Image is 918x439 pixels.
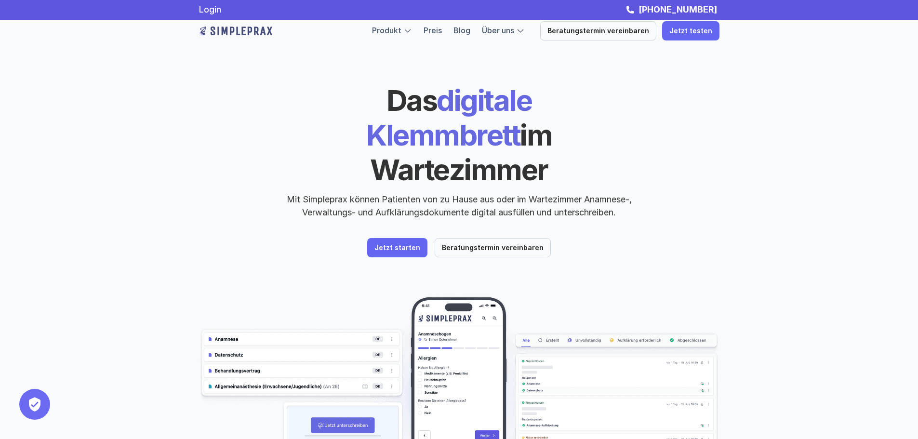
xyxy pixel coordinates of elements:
a: Beratungstermin vereinbaren [435,238,551,257]
a: Beratungstermin vereinbaren [540,21,656,40]
p: Beratungstermin vereinbaren [442,244,544,252]
span: Das [386,83,437,118]
a: Jetzt starten [367,238,427,257]
h1: digitale Klemmbrett [293,83,625,187]
p: Beratungstermin vereinbaren [547,27,649,35]
a: Preis [424,26,442,35]
p: Jetzt testen [669,27,712,35]
p: Mit Simpleprax können Patienten von zu Hause aus oder im Wartezimmer Anamnese-, Verwaltungs- und ... [279,193,640,219]
a: Über uns [482,26,514,35]
a: Login [199,4,221,14]
strong: [PHONE_NUMBER] [639,4,717,14]
span: im Wartezimmer [370,118,557,187]
a: Blog [453,26,470,35]
a: [PHONE_NUMBER] [636,4,719,14]
a: Jetzt testen [662,21,719,40]
p: Jetzt starten [374,244,420,252]
a: Produkt [372,26,401,35]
